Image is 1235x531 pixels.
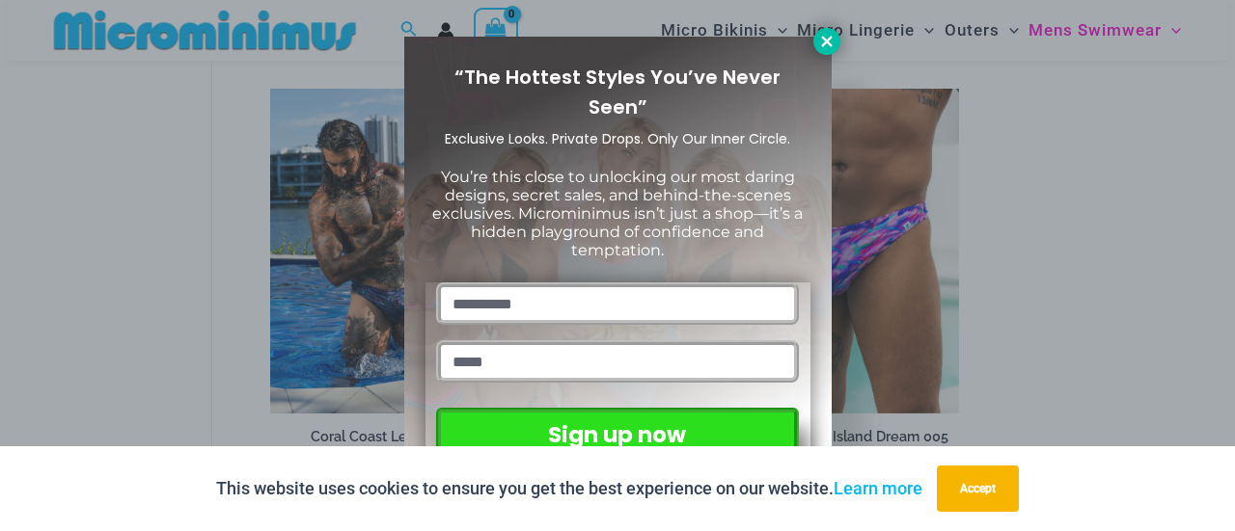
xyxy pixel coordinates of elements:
[216,474,922,503] p: This website uses cookies to ensure you get the best experience on our website.
[432,168,803,260] span: You’re this close to unlocking our most daring designs, secret sales, and behind-the-scenes exclu...
[813,28,840,55] button: Close
[454,64,781,120] span: “The Hottest Styles You’ve Never Seen”
[937,465,1019,512] button: Accept
[436,408,798,463] button: Sign up now
[834,478,922,498] a: Learn more
[445,129,790,148] span: Exclusive Looks. Private Drops. Only Our Inner Circle.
